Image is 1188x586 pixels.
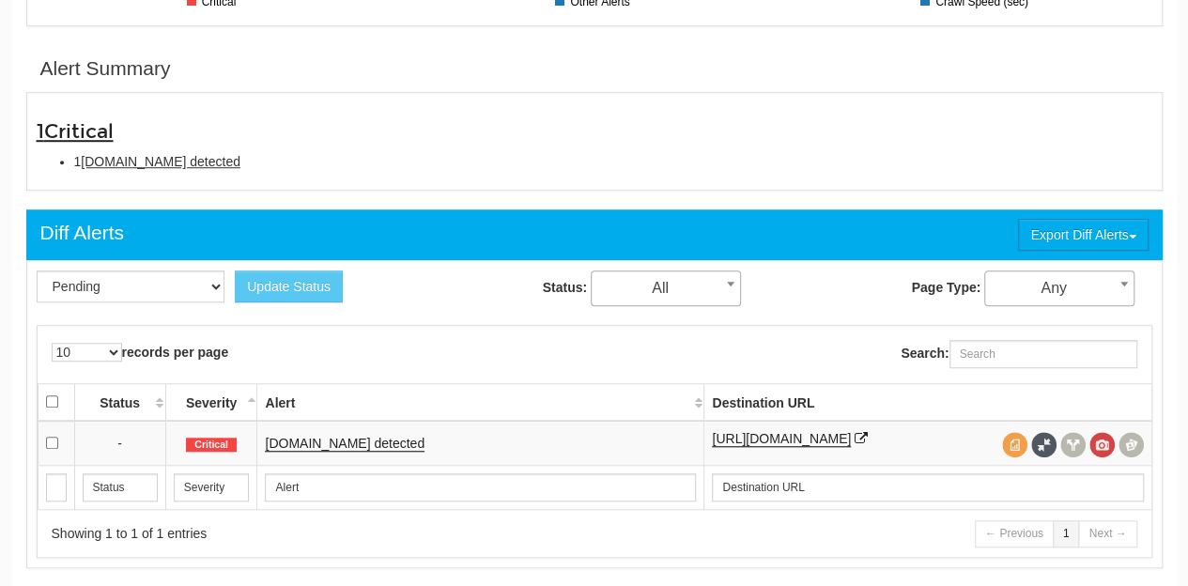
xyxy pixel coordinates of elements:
[37,119,114,144] span: 1
[265,473,696,501] input: Search
[1018,219,1148,251] button: Export Diff Alerts
[165,383,257,421] th: Severity: activate to sort column descending
[40,219,124,247] div: Diff Alerts
[1002,432,1027,457] span: View source
[712,473,1143,501] input: Search
[83,473,158,501] input: Search
[704,383,1151,421] th: Destination URL
[592,275,740,301] span: All
[46,473,67,501] input: Search
[74,152,1152,171] li: 1
[257,383,704,421] th: Alert: activate to sort column ascending
[543,280,587,295] strong: Status:
[44,119,114,144] span: Critical
[42,13,81,30] span: Help
[949,340,1137,368] input: Search:
[911,280,980,295] strong: Page Type:
[1119,432,1144,457] span: Compare screenshots
[52,343,122,362] select: records per page
[235,270,343,302] button: Update Status
[74,421,165,466] td: -
[265,436,424,452] a: [DOMAIN_NAME] detected
[1060,432,1086,457] span: View headers
[81,154,240,169] span: [DOMAIN_NAME] detected
[984,270,1134,306] span: Any
[985,275,1134,301] span: Any
[174,473,250,501] input: Search
[1078,520,1136,547] a: Next →
[52,343,229,362] label: records per page
[40,54,171,83] div: Alert Summary
[1053,520,1080,547] a: 1
[901,340,1136,368] label: Search:
[1031,432,1057,457] span: Full Source Diff
[186,438,237,453] span: Critical
[591,270,741,306] span: All
[975,520,1054,547] a: ← Previous
[52,524,571,543] div: Showing 1 to 1 of 1 entries
[1089,432,1115,457] span: View screenshot
[74,383,165,421] th: Status: activate to sort column ascending
[712,431,851,447] a: [URL][DOMAIN_NAME]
